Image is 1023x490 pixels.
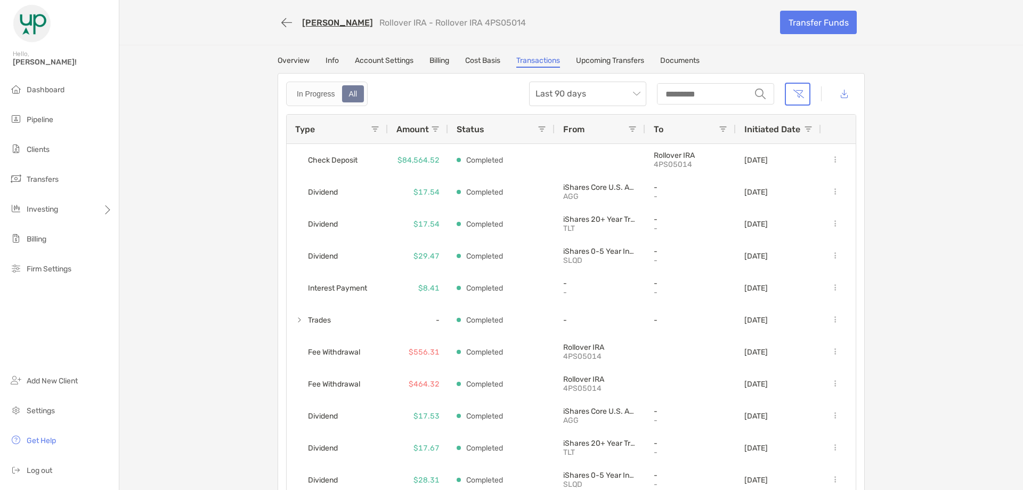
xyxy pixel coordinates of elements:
span: Clients [27,145,50,154]
span: Dividend [308,471,338,489]
p: [DATE] [744,188,768,197]
p: - [654,279,727,288]
span: Billing [27,235,46,244]
p: iShares 0-5 Year Investment Grade Corporate Bond E [563,247,637,256]
p: 4PS05014 [563,384,637,393]
p: Rollover IRA [654,151,727,160]
span: Pipeline [27,115,53,124]
img: settings icon [10,404,22,416]
img: Zoe Logo [13,4,51,43]
img: add_new_client icon [10,374,22,387]
span: Trades [308,311,331,329]
a: [PERSON_NAME] [302,18,373,28]
p: - [654,247,727,256]
p: Completed [466,250,503,263]
img: investing icon [10,202,22,215]
span: [PERSON_NAME]! [13,58,112,67]
p: - [654,316,727,325]
p: - [654,439,727,448]
p: $556.31 [409,346,440,359]
span: To [654,124,663,134]
a: Transactions [516,56,560,68]
span: Status [457,124,484,134]
span: Type [295,124,315,134]
img: input icon [755,89,766,99]
p: iShares 20+ Year Treasury Bond ETF [563,215,637,224]
p: $28.31 [413,473,440,487]
p: iShares 20+ Year Treasury Bond ETF [563,439,637,448]
span: Firm Settings [27,264,71,274]
p: $17.53 [413,409,440,423]
p: [DATE] [744,220,768,229]
span: Initiated Date [744,124,800,134]
span: Dashboard [27,85,64,94]
p: SLQD [563,480,637,489]
p: [DATE] [744,412,768,421]
p: - [654,183,727,192]
span: Dividend [308,215,338,233]
p: [DATE] [744,348,768,357]
p: iShares Core U.S. Aggregate Bond ETF [563,183,637,192]
p: $8.41 [418,282,440,295]
p: Completed [466,314,503,327]
p: - [563,288,637,297]
p: Completed [466,186,503,199]
span: Log out [27,466,52,475]
span: Settings [27,406,55,415]
p: Rollover IRA - Rollover IRA 4PS05014 [379,18,526,28]
p: - [563,316,637,325]
p: $464.32 [409,377,440,391]
span: Fee Withdrawal [308,375,360,393]
p: - [654,448,727,457]
p: Completed [466,377,503,391]
p: $17.54 [413,186,440,199]
div: All [343,86,363,101]
p: [DATE] [744,284,768,293]
p: - [654,416,727,425]
p: $29.47 [413,250,440,263]
p: Rollover IRA [563,375,637,384]
button: Clear filters [785,83,810,106]
p: AGG [563,192,637,201]
img: pipeline icon [10,113,22,125]
img: clients icon [10,142,22,155]
span: From [563,124,584,134]
p: [DATE] [744,156,768,165]
img: transfers icon [10,172,22,185]
p: - [654,215,727,224]
p: 4PS05014 [563,352,637,361]
span: Interest Payment [308,279,367,297]
p: - [654,224,727,233]
p: iShares 0-5 Year Investment Grade Corporate Bond E [563,471,637,480]
p: $17.67 [413,441,440,455]
p: Completed [466,154,503,167]
p: [DATE] [744,380,768,389]
span: Add New Client [27,376,78,385]
p: 4PS05014 [654,160,727,169]
a: Info [326,56,339,68]
span: Transfers [27,175,59,184]
p: - [654,480,727,489]
p: iShares Core U.S. Aggregate Bond ETF [563,407,637,416]
p: - [654,288,727,297]
span: Dividend [308,183,338,201]
span: Last 90 days [535,82,640,106]
p: AGG [563,416,637,425]
span: Check Deposit [308,151,358,169]
div: segmented control [286,82,368,106]
a: Overview [278,56,310,68]
p: - [563,279,637,288]
img: dashboard icon [10,83,22,95]
p: - [654,192,727,201]
p: Rollover IRA [563,343,637,352]
span: Dividend [308,247,338,265]
p: Completed [466,441,503,455]
p: Completed [466,218,503,231]
div: In Progress [291,86,341,101]
p: Completed [466,473,503,487]
p: - [654,471,727,480]
p: [DATE] [744,252,768,261]
p: [DATE] [744,476,768,485]
p: Completed [466,282,503,295]
span: Dividend [308,439,338,457]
